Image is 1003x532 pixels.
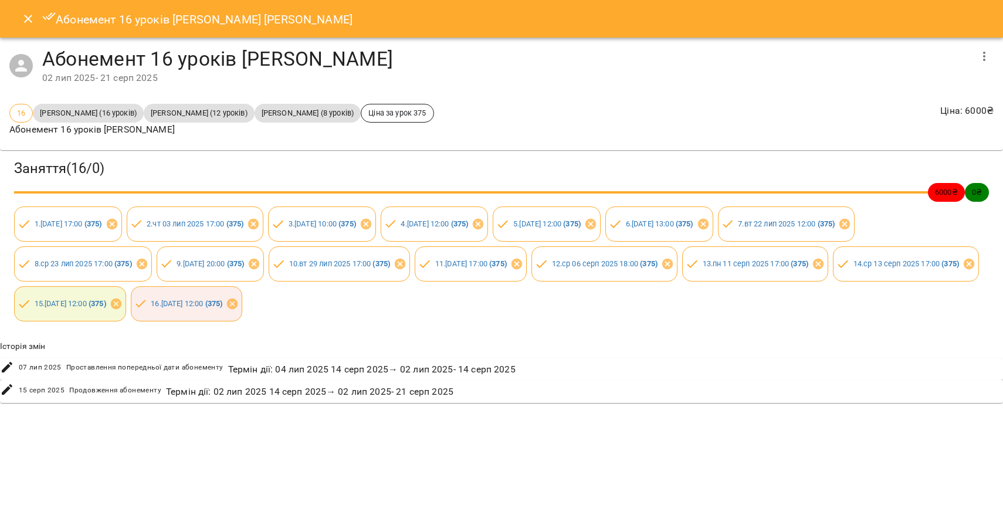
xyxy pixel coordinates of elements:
b: ( 375 ) [818,219,835,228]
div: 6.[DATE] 13:00 (375) [605,206,713,242]
span: Продовження абонементу [69,385,161,397]
b: ( 375 ) [338,219,356,228]
p: Ціна : 6000 ₴ [940,104,994,118]
a: 5.[DATE] 12:00 (375) [513,219,581,228]
b: ( 375 ) [791,259,808,268]
b: ( 375 ) [676,219,693,228]
div: Термін дії : 02 лип 2025 14 серп 2025 → 02 лип 2025 - 21 серп 2025 [164,382,456,401]
span: 6000 ₴ [928,187,965,198]
a: 6.[DATE] 13:00 (375) [626,219,693,228]
b: ( 375 ) [84,219,102,228]
a: 12.ср 06 серп 2025 18:00 (375) [552,259,658,268]
b: ( 375 ) [563,219,581,228]
a: 11.[DATE] 17:00 (375) [435,259,507,268]
a: 15.[DATE] 12:00 (375) [35,299,106,308]
span: [PERSON_NAME] (12 уроків) [144,107,255,118]
div: 7.вт 22 лип 2025 12:00 (375) [718,206,855,242]
div: 12.ср 06 серп 2025 18:00 (375) [531,246,677,282]
b: ( 375 ) [489,259,507,268]
a: 9.[DATE] 20:00 (375) [177,259,244,268]
div: 8.ср 23 лип 2025 17:00 (375) [14,246,152,282]
b: ( 375 ) [226,219,244,228]
h3: Заняття ( 16 / 0 ) [14,160,989,178]
b: ( 375 ) [941,259,959,268]
div: 5.[DATE] 12:00 (375) [493,206,601,242]
div: 11.[DATE] 17:00 (375) [415,246,527,282]
span: 07 лип 2025 [19,362,62,374]
div: 16.[DATE] 12:00 (375) [131,286,243,321]
a: 7.вт 22 лип 2025 12:00 (375) [738,219,835,228]
b: ( 375 ) [640,259,658,268]
h4: Абонемент 16 уроків [PERSON_NAME] [42,47,970,71]
span: 15 серп 2025 [19,385,65,397]
b: ( 375 ) [89,299,106,308]
h6: Абонемент 16 уроків [PERSON_NAME] [PERSON_NAME] [42,9,353,29]
div: 3.[DATE] 10:00 (375) [268,206,376,242]
span: 16 [10,107,32,118]
div: 1.[DATE] 17:00 (375) [14,206,122,242]
div: Термін дії : 04 лип 2025 14 серп 2025 → 02 лип 2025 - 14 серп 2025 [226,360,518,379]
div: 13.пн 11 серп 2025 17:00 (375) [682,246,828,282]
a: 8.ср 23 лип 2025 17:00 (375) [35,259,132,268]
a: 10.вт 29 лип 2025 17:00 (375) [289,259,390,268]
p: Абонемент 16 уроків [PERSON_NAME] [9,123,434,137]
a: 1.[DATE] 17:00 (375) [35,219,102,228]
span: Проставлення попередньої дати абонементу [66,362,223,374]
b: ( 375 ) [227,259,245,268]
span: [PERSON_NAME] (16 уроків) [33,107,144,118]
div: 15.[DATE] 12:00 (375) [14,286,126,321]
b: ( 375 ) [114,259,132,268]
a: 4.[DATE] 12:00 (375) [401,219,468,228]
div: 4.[DATE] 12:00 (375) [381,206,489,242]
span: [PERSON_NAME] (8 уроків) [255,107,361,118]
a: 16.[DATE] 12:00 (375) [151,299,222,308]
b: ( 375 ) [205,299,223,308]
a: 3.[DATE] 10:00 (375) [289,219,356,228]
b: ( 375 ) [372,259,390,268]
span: Ціна за урок 375 [361,107,433,118]
div: 10.вт 29 лип 2025 17:00 (375) [269,246,410,282]
a: 2.чт 03 лип 2025 17:00 (375) [147,219,243,228]
div: 2.чт 03 лип 2025 17:00 (375) [127,206,264,242]
a: 13.пн 11 серп 2025 17:00 (375) [703,259,808,268]
div: 02 лип 2025 - 21 серп 2025 [42,71,970,85]
div: 9.[DATE] 20:00 (375) [157,246,265,282]
span: 0 ₴ [965,187,989,198]
b: ( 375 ) [451,219,469,228]
a: 14.ср 13 серп 2025 17:00 (375) [853,259,959,268]
div: 14.ср 13 серп 2025 17:00 (375) [833,246,979,282]
button: Close [14,5,42,33]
